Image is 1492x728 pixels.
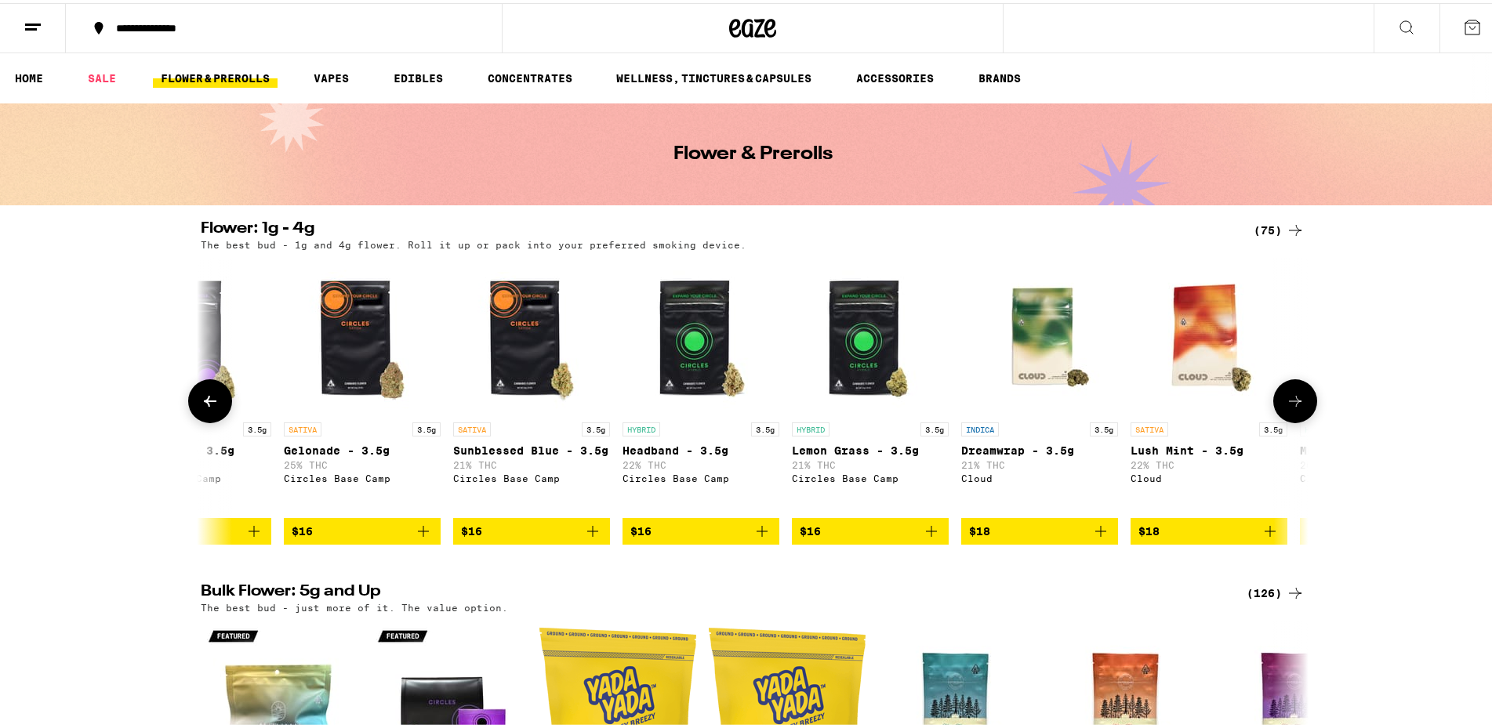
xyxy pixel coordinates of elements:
a: VAPES [306,66,357,85]
span: $16 [800,522,821,534]
a: SALE [80,66,124,85]
button: Add to bag [114,515,271,541]
span: $18 [1308,522,1329,534]
button: Add to bag [961,515,1118,541]
a: Open page for Mochi Gelato - 3.5g from Cloud [1300,255,1457,515]
button: Add to bag [284,515,441,541]
img: Circles Base Camp - Lemon Grass - 3.5g [792,255,949,411]
p: 22% THC [1131,457,1287,467]
img: Cloud - Lush Mint - 3.5g [1131,255,1287,411]
p: Gelonade - 3.5g [284,441,441,454]
p: HYBRID [792,419,829,433]
p: 3.5g [920,419,949,433]
p: Dreamonade - 3.5g [114,441,271,454]
button: Add to bag [623,515,779,541]
p: Lush Mint - 3.5g [1131,441,1287,454]
a: FLOWER & PREROLLS [153,66,278,85]
a: Open page for Dreamonade - 3.5g from Circles Base Camp [114,255,271,515]
a: (75) [1254,218,1305,237]
h1: Flower & Prerolls [673,142,833,161]
div: Circles Base Camp [792,470,949,480]
a: CONCENTRATES [480,66,580,85]
span: Hi. Need any help? [9,11,113,24]
img: Circles Base Camp - Gelonade - 3.5g [284,255,441,411]
a: HOME [7,66,51,85]
a: Open page for Gelonade - 3.5g from Circles Base Camp [284,255,441,515]
a: BRANDS [971,66,1029,85]
a: WELLNESS, TINCTURES & CAPSULES [608,66,819,85]
p: 3.5g [582,419,610,433]
a: (126) [1247,581,1305,599]
p: HYBRID [1300,419,1338,433]
a: Open page for Dreamwrap - 3.5g from Cloud [961,255,1118,515]
div: Cloud [961,470,1118,480]
div: Circles Base Camp [114,470,271,480]
div: Circles Base Camp [284,470,441,480]
p: Dreamwrap - 3.5g [961,441,1118,454]
p: 3.5g [1090,419,1118,433]
p: 3.5g [243,419,271,433]
p: Headband - 3.5g [623,441,779,454]
p: SATIVA [1131,419,1168,433]
p: Lemon Grass - 3.5g [792,441,949,454]
span: $18 [1138,522,1160,534]
a: Open page for Lush Mint - 3.5g from Cloud [1131,255,1287,515]
img: Cloud - Dreamwrap - 3.5g [961,255,1118,411]
img: Circles Base Camp - Sunblessed Blue - 3.5g [453,255,610,411]
button: Add to bag [792,515,949,541]
p: The best bud - 1g and 4g flower. Roll it up or pack into your preferred smoking device. [201,237,746,247]
span: $18 [969,522,990,534]
p: INDICA [961,419,999,433]
p: Mochi Gelato - 3.5g [1300,441,1457,454]
p: 26% THC [1300,457,1457,467]
p: 25% THC [284,457,441,467]
img: Circles Base Camp - Dreamonade - 3.5g [114,255,271,411]
button: Add to bag [453,515,610,541]
p: 21% THC [961,457,1118,467]
p: 3.5g [751,419,779,433]
p: Sunblessed Blue - 3.5g [453,441,610,454]
p: 26% THC [114,457,271,467]
p: HYBRID [623,419,660,433]
p: SATIVA [284,419,321,433]
button: Add to bag [1300,515,1457,541]
div: Circles Base Camp [453,470,610,480]
h2: Flower: 1g - 4g [201,218,1228,237]
img: Circles Base Camp - Headband - 3.5g [623,255,779,411]
p: 3.5g [412,419,441,433]
img: Cloud - Mochi Gelato - 3.5g [1300,255,1457,411]
p: The best bud - just more of it. The value option. [201,599,508,610]
a: Open page for Lemon Grass - 3.5g from Circles Base Camp [792,255,949,515]
span: $16 [630,522,652,534]
p: 3.5g [1259,419,1287,433]
span: $16 [292,522,313,534]
a: Open page for Sunblessed Blue - 3.5g from Circles Base Camp [453,255,610,515]
h2: Bulk Flower: 5g and Up [201,581,1228,599]
p: 22% THC [623,457,779,467]
a: Open page for Headband - 3.5g from Circles Base Camp [623,255,779,515]
div: Cloud [1131,470,1287,480]
a: EDIBLES [386,66,451,85]
div: Cloud [1300,470,1457,480]
p: SATIVA [453,419,491,433]
button: Add to bag [1131,515,1287,541]
p: 21% THC [792,457,949,467]
a: ACCESSORIES [848,66,942,85]
p: 21% THC [453,457,610,467]
div: Circles Base Camp [623,470,779,480]
span: $16 [461,522,482,534]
